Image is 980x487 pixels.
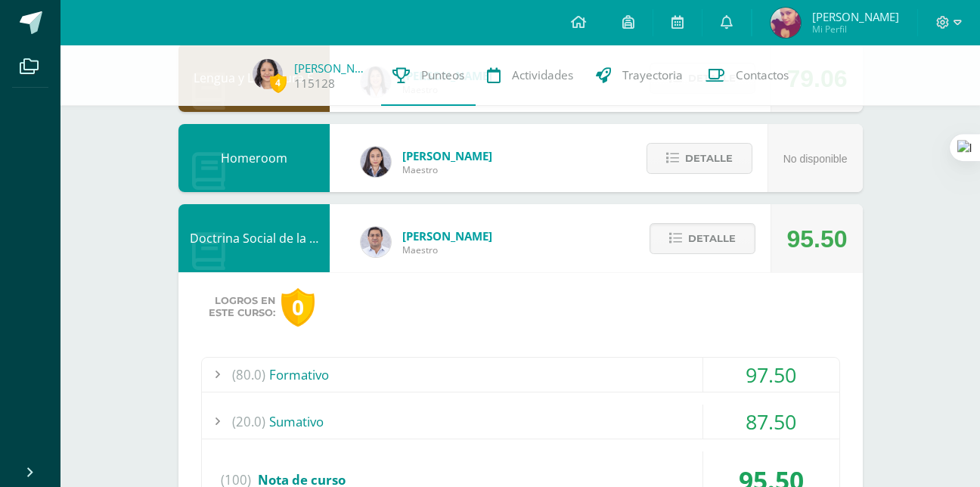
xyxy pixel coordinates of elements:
img: 35694fb3d471466e11a043d39e0d13e5.png [361,147,391,177]
span: [PERSON_NAME] [812,9,899,24]
span: Detalle [685,144,733,172]
button: Detalle [647,143,752,174]
span: Logros en este curso: [209,295,275,319]
div: 97.50 [703,358,839,392]
a: Actividades [476,45,585,106]
span: Mi Perfil [812,23,899,36]
span: Trayectoria [622,67,683,83]
div: Homeroom [178,124,330,192]
a: Punteos [381,45,476,106]
span: [PERSON_NAME] [402,228,492,243]
div: Sumativo [202,405,839,439]
span: Actividades [512,67,573,83]
span: Contactos [736,67,789,83]
span: Maestro [402,163,492,176]
span: 4 [270,73,287,92]
a: Contactos [694,45,800,106]
div: 95.50 [786,205,847,273]
button: Detalle [650,223,755,254]
a: Trayectoria [585,45,694,106]
span: Detalle [688,225,736,253]
span: No disponible [783,153,848,165]
a: 115128 [294,76,335,92]
img: a7ee6d70d80002b2e40dc5bf61ca7e6f.png [253,59,283,89]
span: [PERSON_NAME] [402,148,492,163]
div: 0 [281,288,315,327]
span: Maestro [402,243,492,256]
img: 15aaa72b904403ebb7ec886ca542c491.png [361,227,391,257]
img: 56fa8ae54895f260aaa680a71fb556c5.png [771,8,801,38]
span: Punteos [421,67,464,83]
a: [PERSON_NAME] [294,60,370,76]
div: 87.50 [703,405,839,439]
span: (80.0) [232,358,265,392]
span: (20.0) [232,405,265,439]
div: Formativo [202,358,839,392]
div: Doctrina Social de la Iglesia [178,204,330,272]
